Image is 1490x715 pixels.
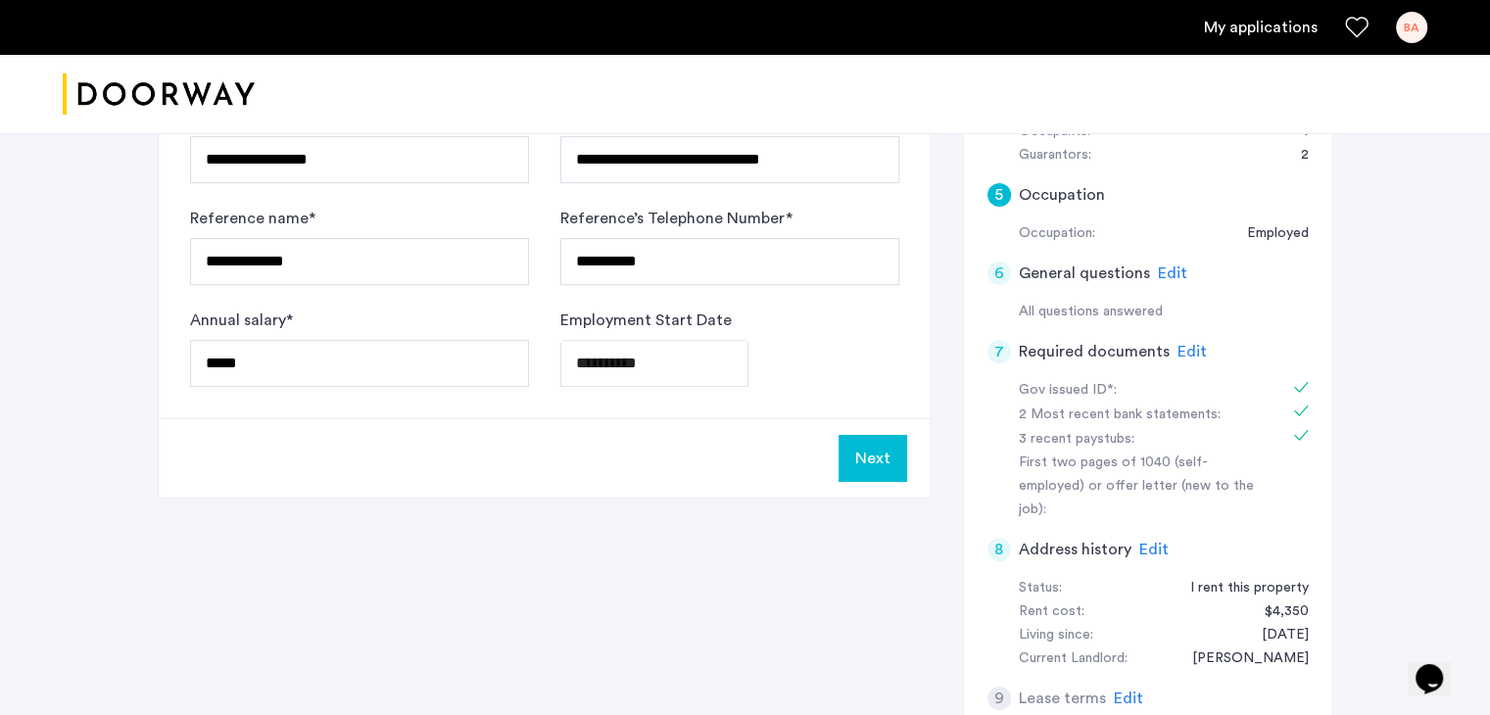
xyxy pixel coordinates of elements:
[1019,404,1266,427] div: 2 Most recent bank statements:
[1019,262,1150,285] h5: General questions
[1139,542,1169,557] span: Edit
[1019,538,1131,561] h5: Address history
[1281,144,1309,167] div: 2
[987,262,1011,285] div: 6
[1173,647,1309,671] div: Monica Cuevas
[560,340,748,387] input: Employment Start Date
[560,309,732,332] label: Employment Start Date
[987,183,1011,207] div: 5
[987,340,1011,363] div: 7
[1171,577,1309,600] div: I rent this property
[1396,12,1427,43] div: BA
[1019,144,1091,167] div: Guarantors:
[1019,600,1084,624] div: Rent cost:
[1019,222,1095,246] div: Occupation:
[63,58,255,131] img: logo
[1019,687,1106,710] h5: Lease terms
[1019,379,1266,403] div: Gov issued ID*:
[1345,16,1369,39] a: Favorites
[1019,340,1170,363] h5: Required documents
[1227,222,1309,246] div: Employed
[1019,624,1093,647] div: Living since:
[839,435,907,482] button: Next
[1019,647,1128,671] div: Current Landlord:
[1019,301,1309,324] div: All questions answered
[1178,344,1207,359] span: Edit
[1408,637,1470,695] iframe: chat widget
[987,687,1011,710] div: 9
[1158,265,1187,281] span: Edit
[1245,600,1309,624] div: $4,350
[1204,16,1318,39] a: My application
[1019,183,1105,207] h5: Occupation
[190,309,293,332] label: Annual salary *
[1242,624,1309,647] div: 04/01/2023
[1019,577,1062,600] div: Status:
[190,207,315,230] label: Reference name *
[987,538,1011,561] div: 8
[1114,691,1143,706] span: Edit
[63,58,255,131] a: Cazamio logo
[1019,428,1266,452] div: 3 recent paystubs:
[560,207,793,230] label: Reference’s Telephone Number *
[1019,452,1266,522] div: First two pages of 1040 (self-employed) or offer letter (new to the job):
